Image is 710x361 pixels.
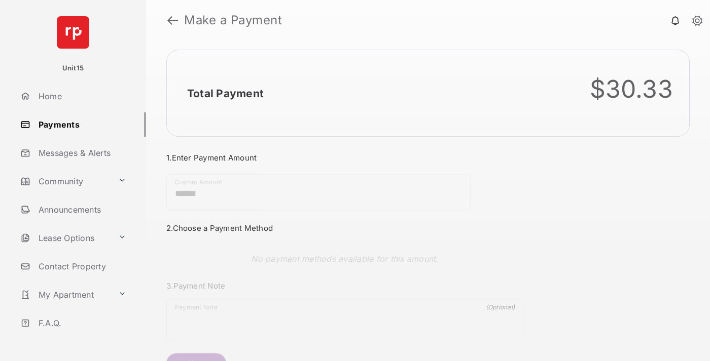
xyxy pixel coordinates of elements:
[16,226,114,250] a: Lease Options
[166,153,523,163] h3: 1. Enter Payment Amount
[16,197,146,222] a: Announcements
[57,16,89,49] img: svg+xml;base64,PHN2ZyB4bWxucz0iaHR0cDovL3d3dy53My5vcmcvMjAwMC9zdmciIHdpZHRoPSI2NCIgaGVpZ2h0PSI2NC...
[62,63,84,73] p: Unit15
[16,254,146,278] a: Contact Property
[16,112,146,137] a: Payments
[184,14,282,26] strong: Make a Payment
[187,87,264,100] h2: Total Payment
[251,253,438,265] p: No payment methods available for this amount.
[166,223,523,233] h3: 2. Choose a Payment Method
[16,169,114,193] a: Community
[166,281,523,291] h3: 3. Payment Note
[16,283,114,307] a: My Apartment
[590,74,673,104] div: $30.33
[16,311,146,335] a: F.A.Q.
[16,84,146,108] a: Home
[16,141,146,165] a: Messages & Alerts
